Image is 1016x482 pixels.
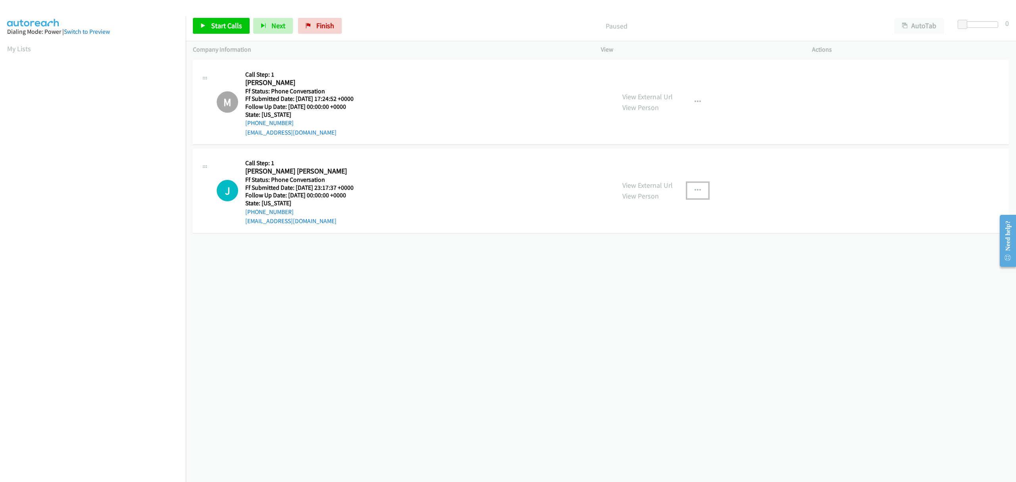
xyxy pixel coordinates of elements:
div: Delay between calls (in seconds) [962,21,998,28]
div: 0 [1005,18,1009,29]
h5: State: [US_STATE] [245,199,364,207]
iframe: Dialpad [7,61,186,438]
a: View Person [622,191,659,201]
p: Company Information [193,45,587,54]
h1: M [217,91,238,113]
h5: Call Step: 1 [245,71,364,79]
p: View [601,45,798,54]
h5: Follow Up Date: [DATE] 00:00:00 +0000 [245,103,364,111]
button: AutoTab [895,18,944,34]
a: View External Url [622,181,673,190]
h5: Follow Up Date: [DATE] 00:00:00 +0000 [245,191,364,199]
a: [EMAIL_ADDRESS][DOMAIN_NAME] [245,129,337,136]
a: [PHONE_NUMBER] [245,208,294,216]
a: View Person [622,103,659,112]
a: [PHONE_NUMBER] [245,119,294,127]
h5: Ff Submitted Date: [DATE] 23:17:37 +0000 [245,184,364,192]
a: My Lists [7,44,31,53]
h2: [PERSON_NAME] [PERSON_NAME] [245,167,364,176]
span: Finish [316,21,334,30]
button: Next [253,18,293,34]
iframe: Resource Center [993,209,1016,272]
a: Switch to Preview [64,28,110,35]
div: The call is yet to be attempted [217,180,238,201]
h5: State: [US_STATE] [245,111,364,119]
h5: Call Step: 1 [245,159,364,167]
p: Paused [352,21,880,31]
span: Start Calls [211,21,242,30]
span: Next [271,21,285,30]
h5: Ff Status: Phone Conversation [245,87,364,95]
h5: Ff Status: Phone Conversation [245,176,364,184]
p: Actions [812,45,1009,54]
div: Dialing Mode: Power | [7,27,179,37]
a: Finish [298,18,342,34]
h1: J [217,180,238,201]
a: [EMAIL_ADDRESS][DOMAIN_NAME] [245,217,337,225]
h2: [PERSON_NAME] [245,78,364,87]
a: Start Calls [193,18,250,34]
h5: Ff Submitted Date: [DATE] 17:24:52 +0000 [245,95,364,103]
a: View External Url [622,92,673,101]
